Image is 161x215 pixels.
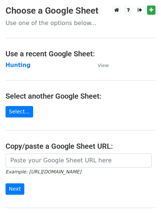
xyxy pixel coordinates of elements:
[6,183,24,195] input: Next
[6,106,33,117] a: Select...
[6,142,155,151] h4: Copy/paste a Google Sheet URL:
[6,154,152,168] input: Paste your Google Sheet URL here
[6,49,155,58] h4: Use a recent Google Sheet:
[6,6,155,16] h3: Choose a Google Sheet
[6,169,81,175] small: Example: [URL][DOMAIN_NAME]
[6,19,155,27] p: Use one of the options below...
[6,62,31,68] a: Hunting
[90,62,109,68] a: View
[6,92,155,101] h4: Select another Google Sheet:
[98,63,109,68] small: View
